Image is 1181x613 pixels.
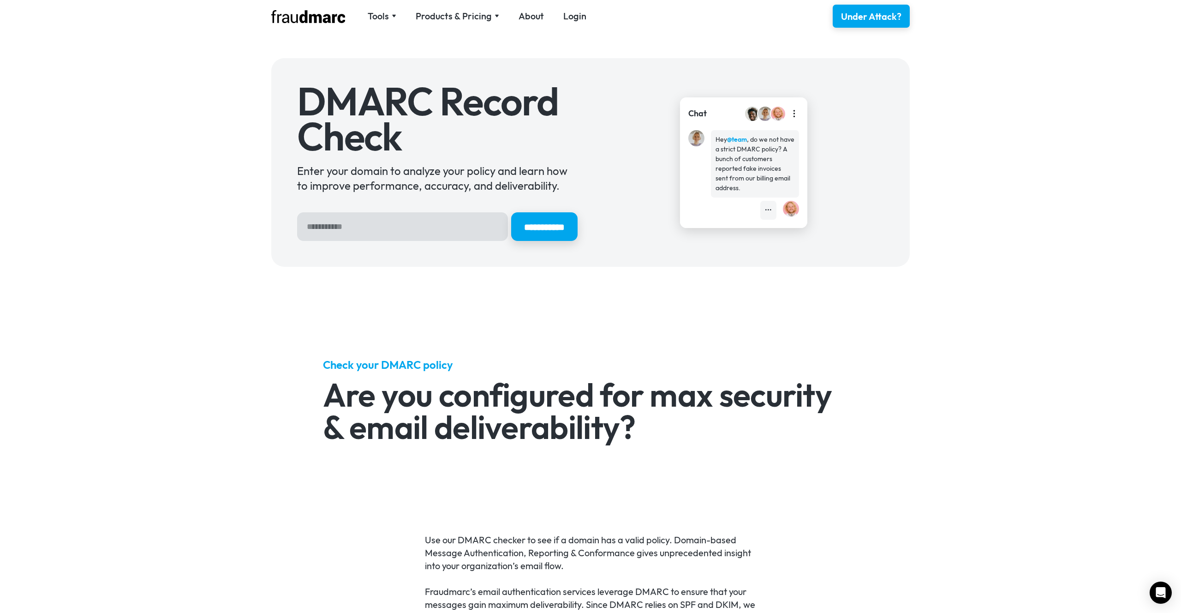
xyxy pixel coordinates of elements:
[765,205,772,215] div: •••
[297,163,578,193] div: Enter your domain to analyze your policy and learn how to improve performance, accuracy, and deli...
[1150,582,1172,604] div: Open Intercom Messenger
[716,135,794,193] div: Hey , do we not have a strict DMARC policy? A bunch of customers reported fake invoices sent from...
[297,212,578,241] form: Hero Sign Up Form
[841,10,901,23] div: Under Attack?
[416,10,492,23] div: Products & Pricing
[688,108,707,120] div: Chat
[323,379,859,443] h2: Are you configured for max security & email deliverability?
[727,135,747,144] strong: @team
[519,10,544,23] a: About
[416,10,499,23] div: Products & Pricing
[297,84,578,154] h1: DMARC Record Check
[323,357,859,372] h5: Check your DMARC policy
[425,534,757,572] p: Use our DMARC checker to see if a domain has a valid policy. Domain-based Message Authentication,...
[368,10,389,23] div: Tools
[833,5,910,28] a: Under Attack?
[563,10,586,23] a: Login
[368,10,396,23] div: Tools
